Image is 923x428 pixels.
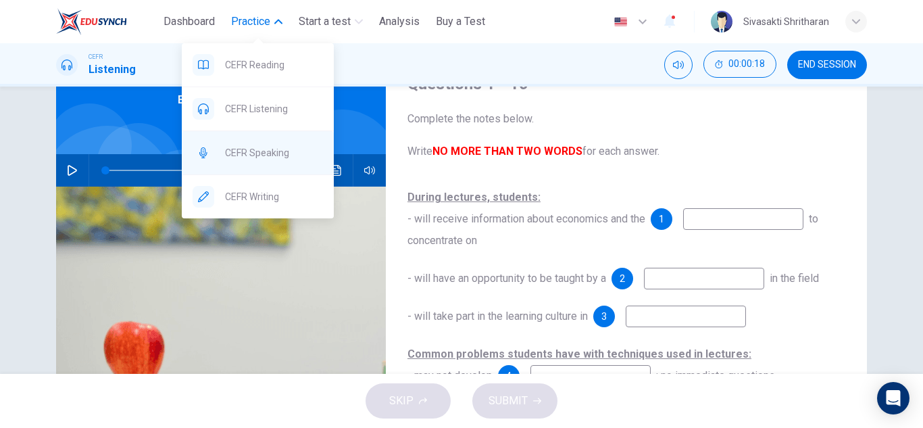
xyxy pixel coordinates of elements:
[56,8,127,35] img: ELTC logo
[787,51,867,79] button: END SESSION
[711,11,732,32] img: Profile picture
[432,145,582,158] b: NO MORE THAN TWO WORDS
[182,131,334,174] div: CEFR Speaking
[798,60,856,70] span: END SESSION
[164,14,215,30] span: Dashboard
[407,111,845,160] span: Complete the notes below. Write for each answer.
[506,371,512,381] span: 4
[225,101,323,117] span: CEFR Listening
[182,175,334,218] div: CEFR Writing
[178,92,265,108] span: Economics Class
[89,52,103,62] span: CEFR
[659,214,664,224] span: 1
[374,9,425,34] button: Analysis
[407,348,751,382] span: - may not develop
[877,382,909,414] div: Open Intercom Messenger
[182,43,334,87] div: CEFR Reading
[407,191,645,225] span: - will receive information about economics and the
[407,272,606,285] span: - will have an opportunity to be taught by a
[601,312,607,321] span: 3
[231,14,270,30] span: Practice
[182,87,334,130] div: CEFR Listening
[158,9,220,34] button: Dashboard
[225,145,323,161] span: CEFR Speaking
[743,14,829,30] div: Sivasakti Shritharan
[703,51,776,78] button: 00:00:18
[728,59,765,70] span: 00:00:18
[612,17,629,27] img: en
[89,62,136,78] h1: Listening
[436,14,485,30] span: Buy a Test
[620,274,625,283] span: 2
[293,9,368,34] button: Start a test
[56,8,158,35] a: ELTC logo
[407,348,751,360] u: Common problems students have with techniques used in lectures:
[326,154,347,187] button: Click to see the audio transcription
[703,51,776,79] div: Hide
[225,57,323,73] span: CEFR Reading
[664,51,693,79] div: Mute
[656,369,775,382] span: ; no immediate questions
[430,9,491,34] button: Buy a Test
[225,189,323,205] span: CEFR Writing
[379,14,420,30] span: Analysis
[299,14,351,30] span: Start a test
[226,9,288,34] button: Practice
[407,191,541,204] u: During lectures, students:
[407,310,588,323] span: - will take part in the learning culture in
[770,272,819,285] span: in the field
